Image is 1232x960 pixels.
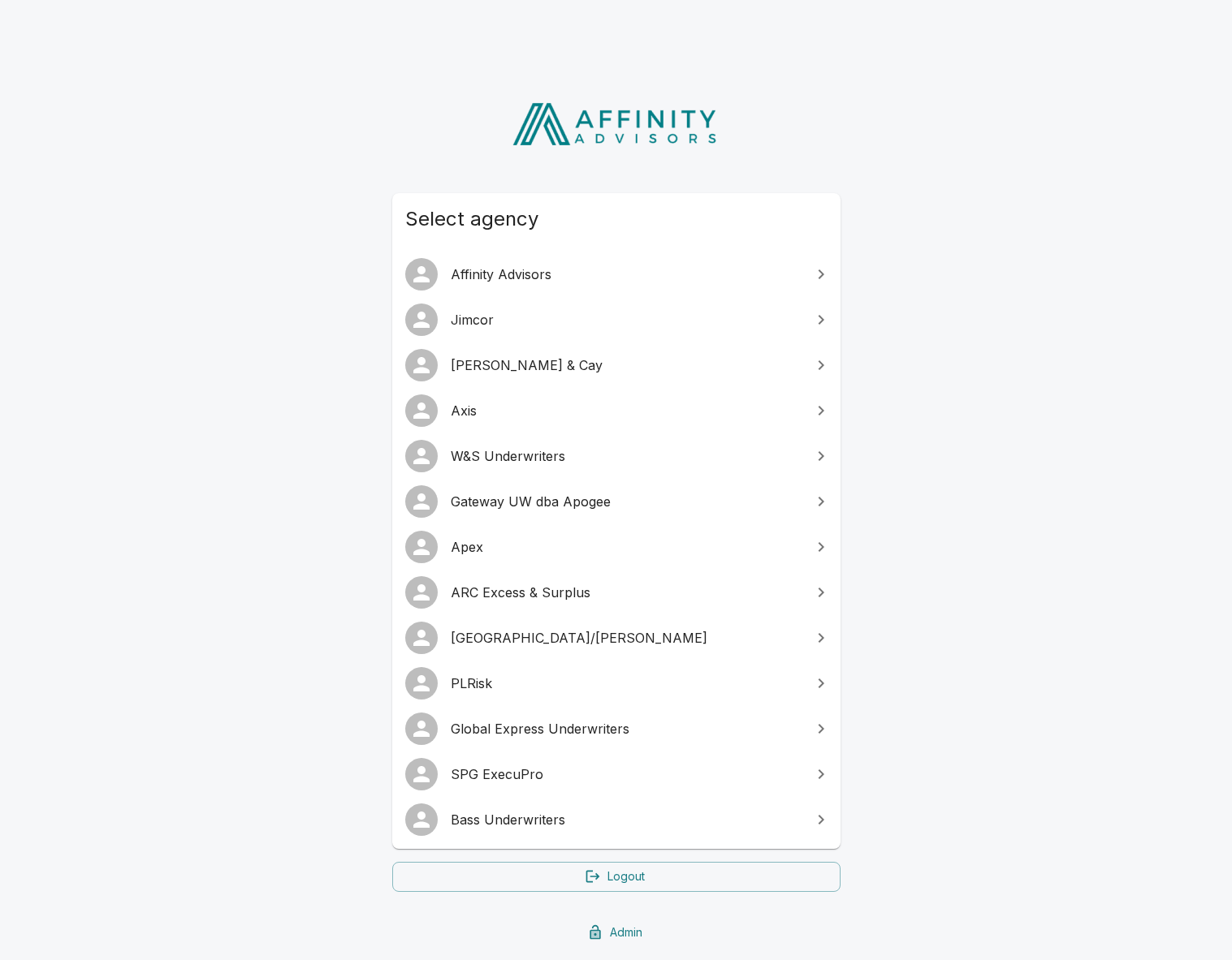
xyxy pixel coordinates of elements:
[392,862,841,892] a: Logout
[392,433,841,479] a: W&S Underwriters
[392,615,841,661] a: [GEOGRAPHIC_DATA]/[PERSON_NAME]
[451,537,802,557] span: Apex
[451,355,802,375] span: [PERSON_NAME] & Cay
[451,810,802,829] span: Bass Underwriters
[392,797,841,842] a: Bass Underwriters
[451,401,802,420] span: Axis
[451,719,802,738] span: Global Express Underwriters
[451,446,802,466] span: W&S Underwriters
[451,764,802,784] span: SPG ExecuPro
[451,583,802,602] span: ARC Excess & Surplus
[451,674,802,693] span: PLRisk
[451,265,802,284] span: Affinity Advisors
[392,297,841,342] a: Jimcor
[392,342,841,388] a: [PERSON_NAME] & Cay
[392,570,841,615] a: ARC Excess & Surplus
[392,524,841,570] a: Apex
[392,918,841,948] a: Admin
[451,310,802,329] span: Jimcor
[392,751,841,797] a: SPG ExecuPro
[451,628,802,648] span: [GEOGRAPHIC_DATA]/[PERSON_NAME]
[392,252,841,297] a: Affinity Advisors
[392,706,841,751] a: Global Express Underwriters
[392,388,841,433] a: Axis
[405,206,828,232] span: Select agency
[392,661,841,706] a: PLRisk
[451,492,802,511] span: Gateway UW dba Apogee
[499,97,733,151] img: Affinity Advisors Logo
[392,479,841,524] a: Gateway UW dba Apogee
